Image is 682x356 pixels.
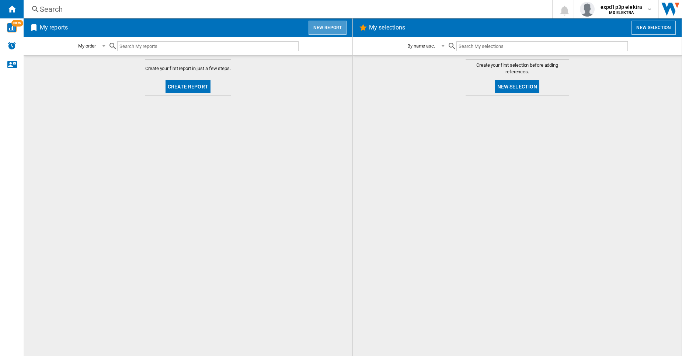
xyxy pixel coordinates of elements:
[631,21,676,35] button: New selection
[580,2,595,17] img: profile.jpg
[309,21,347,35] button: New report
[609,10,634,15] b: MX ELEKTRA
[7,23,17,32] img: wise-card.svg
[601,3,642,11] span: expd1p3p elektra
[495,80,540,93] button: New selection
[456,41,628,51] input: Search My selections
[368,21,407,35] h2: My selections
[145,65,231,72] span: Create your first report in just a few steps.
[78,43,96,49] div: My order
[466,62,569,75] span: Create your first selection before adding references.
[40,4,533,14] div: Search
[166,80,210,93] button: Create report
[11,20,23,27] span: NEW
[117,41,299,51] input: Search My reports
[407,43,435,49] div: By name asc.
[7,41,16,50] img: alerts-logo.svg
[38,21,69,35] h2: My reports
